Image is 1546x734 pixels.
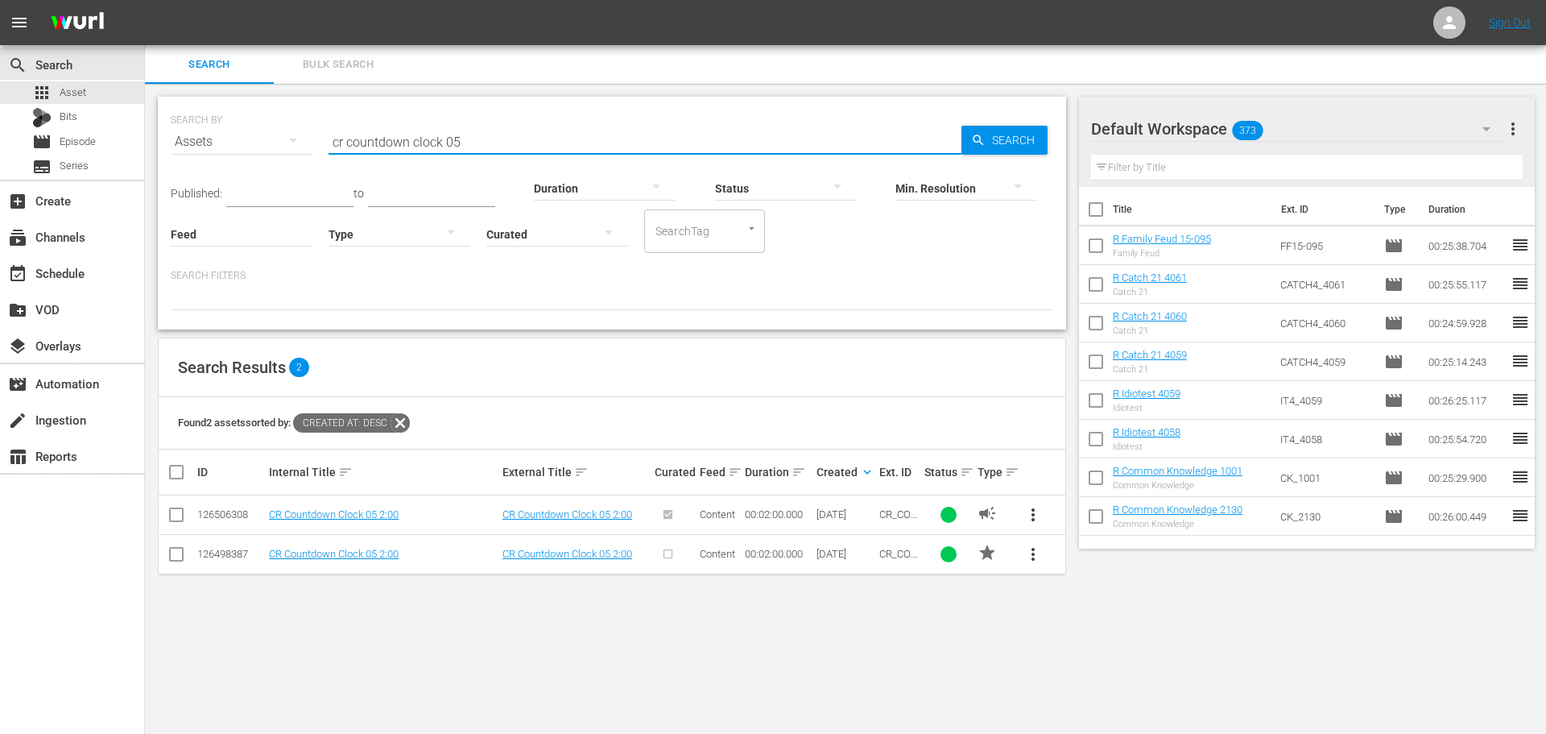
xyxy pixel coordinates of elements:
[1422,226,1511,265] td: 00:25:38.704
[1113,388,1180,400] a: R Idiotest 4059
[8,192,27,211] span: Create
[700,508,735,520] span: Content
[924,462,973,482] div: Status
[1384,275,1403,294] span: Episode
[816,462,874,482] div: Created
[8,301,27,320] span: VOD
[1422,381,1511,420] td: 00:26:25.117
[728,465,742,479] span: sort
[178,417,410,429] span: Found 2 assets sorted by:
[978,504,997,523] span: AD
[1113,233,1211,245] a: R Family Feud 15-095
[1113,248,1211,259] div: Family Feud
[1503,110,1523,148] button: more_vert
[60,109,77,125] span: Bits
[283,56,393,74] span: Bulk Search
[1511,467,1530,487] span: reorder
[1374,187,1419,232] th: Type
[978,543,997,562] span: PROMO
[961,126,1048,155] button: Search
[1384,236,1403,255] span: Episode
[1113,465,1242,477] a: R Common Knowledge 1001
[1274,342,1379,381] td: CATCH4_4059
[8,337,27,356] span: Overlays
[269,508,399,520] a: CR Countdown Clock 05 2:00
[1274,304,1379,342] td: CATCH4_4060
[32,83,52,102] span: Asset
[171,119,312,164] div: Assets
[986,126,1048,155] span: Search
[1422,304,1511,342] td: 00:24:59.928
[293,413,391,433] span: Created At: desc
[1422,497,1511,536] td: 00:26:00.449
[502,548,632,560] a: CR Countdown Clock 05 2:00
[8,264,27,284] span: Schedule
[1113,287,1187,297] div: Catch 21
[1503,119,1523,139] span: more_vert
[1384,468,1403,487] span: Episode
[1271,187,1374,232] th: Ext. ID
[1274,420,1379,458] td: IT4_4058
[1113,364,1187,375] div: Catch 21
[745,548,812,560] div: 00:02:00.000
[8,411,27,430] span: Ingestion
[8,375,27,394] span: Automation
[10,13,29,32] span: menu
[60,158,89,174] span: Series
[8,447,27,467] span: Reports
[1113,187,1271,232] th: Title
[269,548,399,560] a: CR Countdown Clock 05 2:00
[8,56,27,75] span: Search
[32,157,52,176] span: Series
[197,548,264,560] div: 126498387
[502,462,650,482] div: External Title
[1232,114,1263,147] span: 373
[879,466,920,479] div: Ext. ID
[502,508,632,520] a: CR Countdown Clock 05 2:00
[1274,458,1379,497] td: CK_1001
[1384,429,1403,449] span: Episode
[39,4,116,42] img: ans4CAIJ8jUAAAAAAAAAAAAAAAAAAAAAAAAgQb4GAAAAAAAAAAAAAAAAAAAAAAAAJMjXAAAAAAAAAAAAAAAAAAAAAAAAgAT5G...
[1113,272,1187,284] a: R Catch 21 4061
[574,465,589,479] span: sort
[1113,442,1180,452] div: Idiotest
[1511,313,1530,332] span: reorder
[1014,535,1052,574] button: more_vert
[1274,265,1379,304] td: CATCH4_4061
[1489,16,1531,29] a: Sign Out
[171,187,222,200] span: Published:
[289,358,309,377] span: 2
[1384,391,1403,410] span: Episode
[1113,403,1180,413] div: Idiotest
[1113,519,1242,529] div: Common Knowledge
[816,548,874,560] div: [DATE]
[1422,342,1511,381] td: 00:25:14.243
[1384,507,1403,526] span: Episode
[1091,106,1506,151] div: Default Workspace
[1113,349,1187,361] a: R Catch 21 4059
[1511,351,1530,371] span: reorder
[792,465,806,479] span: sort
[1113,310,1187,322] a: R Catch 21 4060
[1511,429,1530,448] span: reorder
[1014,496,1052,534] button: more_vert
[1113,326,1187,336] div: Catch 21
[1274,226,1379,265] td: FF15-095
[860,465,874,479] span: keyboard_arrow_down
[1422,420,1511,458] td: 00:25:54.720
[1384,352,1403,371] span: Episode
[1023,545,1043,564] span: more_vert
[1422,458,1511,497] td: 00:25:29.900
[32,132,52,151] span: Episode
[1422,265,1511,304] td: 00:25:55.117
[1274,497,1379,536] td: CK_2130
[1113,480,1242,491] div: Common Knowledge
[879,548,918,584] span: CR_COUNTDOWN_05P
[1005,465,1019,479] span: sort
[1023,505,1043,525] span: more_vert
[197,508,264,520] div: 126506308
[1113,504,1242,516] a: R Common Knowledge 2130
[178,358,286,377] span: Search Results
[1113,426,1180,438] a: R Idiotest 4058
[1511,506,1530,525] span: reorder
